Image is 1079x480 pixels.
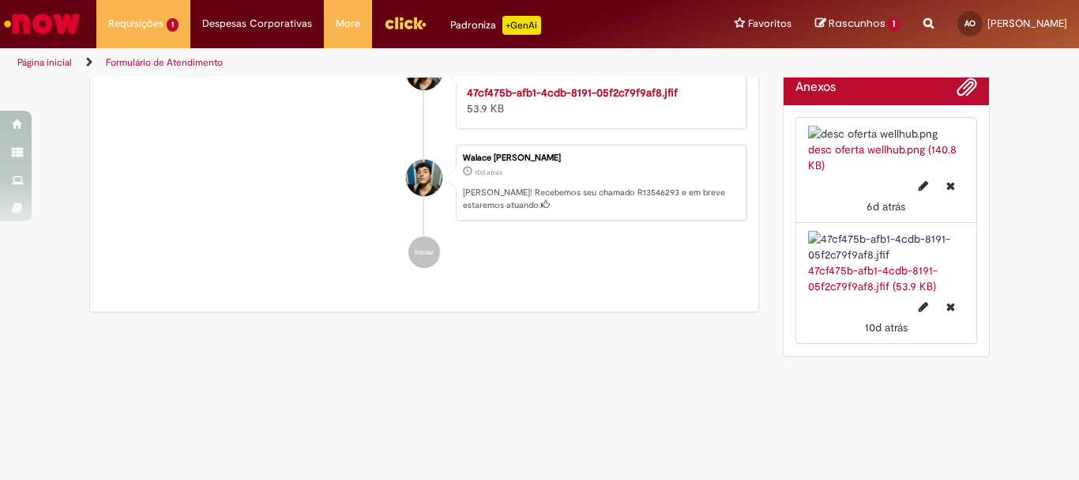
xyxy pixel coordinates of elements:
img: click_logo_yellow_360x200.png [384,11,427,35]
div: Walace Augusto Diniz Junior [406,160,442,196]
div: 53.9 KB [467,85,730,116]
span: 6d atrás [867,199,905,214]
img: 47cf475b-afb1-4cdb-8191-05f2c79f9af8.jfif [808,231,965,263]
a: Formulário de Atendimento [106,56,223,69]
time: 18/09/2025 10:21:26 [475,168,502,177]
a: Rascunhos [815,17,900,32]
span: Favoritos [748,16,791,32]
ul: Trilhas de página [12,48,708,77]
button: Excluir 47cf475b-afb1-4cdb-8191-05f2c79f9af8.jfif [937,294,964,319]
span: 1 [888,17,900,32]
a: Página inicial [17,56,72,69]
time: 18/09/2025 10:20:56 [865,320,908,334]
a: desc oferta wellhub.png (140.8 KB) [808,142,957,172]
span: Despesas Corporativas [202,16,312,32]
p: [PERSON_NAME]! Recebemos seu chamado R13546293 e em breve estaremos atuando. [463,187,738,211]
div: Walace [PERSON_NAME] [463,153,738,163]
time: 22/09/2025 08:26:57 [867,199,905,214]
span: More [336,16,360,32]
div: Padroniza [450,16,541,35]
span: 1 [167,18,179,32]
button: Adicionar anexos [957,77,977,105]
span: [PERSON_NAME] [987,17,1067,30]
span: 10d atrás [865,320,908,334]
h2: Anexos [795,81,836,95]
p: +GenAi [502,16,541,35]
li: Walace Augusto Diniz Junior [102,145,746,221]
a: 47cf475b-afb1-4cdb-8191-05f2c79f9af8.jfif (53.9 KB) [808,263,938,293]
button: Editar nome de arquivo 47cf475b-afb1-4cdb-8191-05f2c79f9af8.jfif [909,294,938,319]
img: desc oferta wellhub.png [808,126,965,142]
button: Excluir desc oferta wellhub.png [937,173,964,198]
span: 10d atrás [475,168,502,177]
img: ServiceNow [2,8,83,40]
span: AO [964,18,976,28]
a: 47cf475b-afb1-4cdb-8191-05f2c79f9af8.jfif [467,85,678,100]
button: Editar nome de arquivo desc oferta wellhub.png [909,173,938,198]
span: Requisições [108,16,164,32]
span: Rascunhos [829,16,885,31]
